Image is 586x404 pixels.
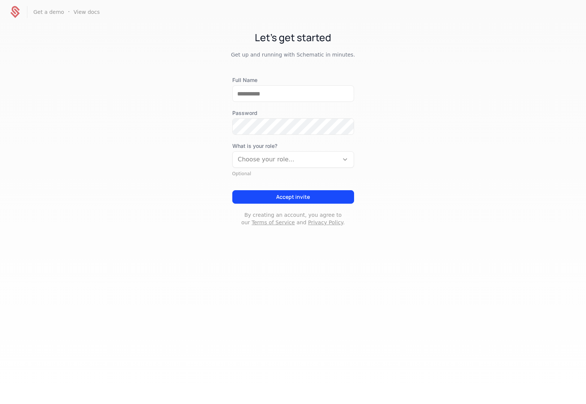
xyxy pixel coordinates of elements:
label: Full Name [232,76,354,84]
a: View docs [73,8,100,16]
span: What is your role? [232,142,354,150]
div: Optional [232,171,354,177]
p: By creating an account, you agree to our and . [232,211,354,226]
a: Get a demo [33,8,64,16]
button: Accept invite [232,190,354,204]
span: · [68,7,70,16]
a: Terms of Service [252,219,295,225]
label: Password [232,109,354,117]
a: Privacy Policy [308,219,343,225]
